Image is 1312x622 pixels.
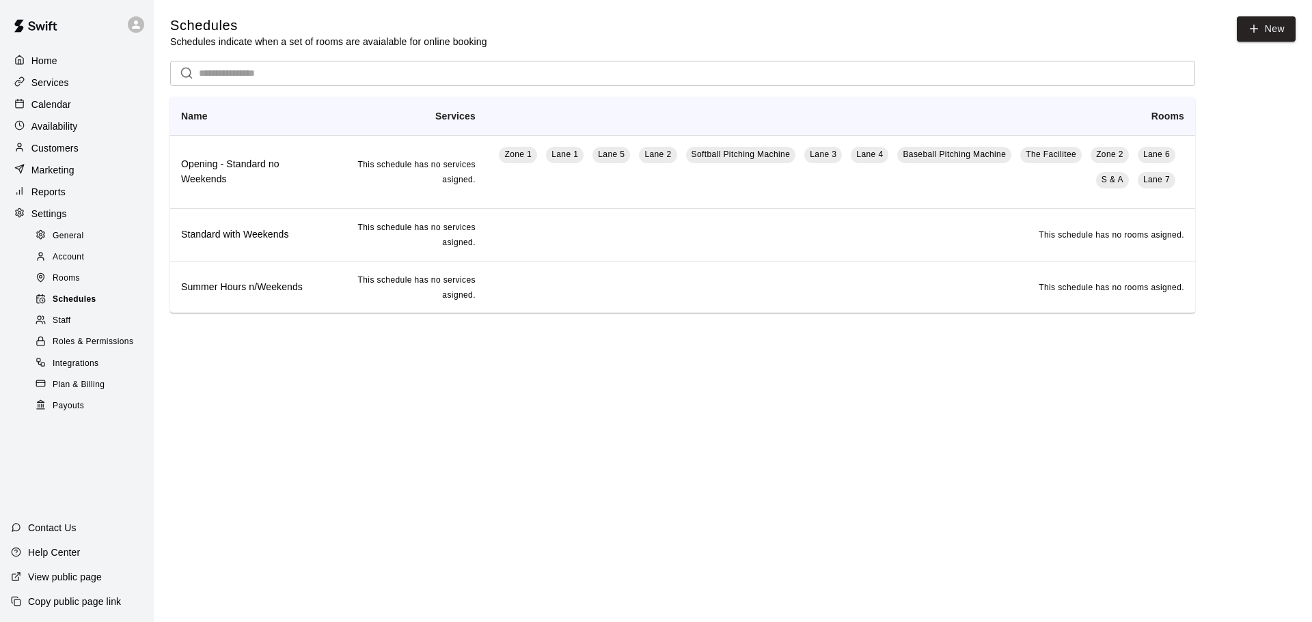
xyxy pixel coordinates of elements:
a: Lane 1 [546,147,584,163]
p: Contact Us [28,521,77,535]
a: Integrations [33,353,154,374]
span: Baseball Pitching Machine [903,150,1006,159]
span: Softball Pitching Machine [692,150,791,159]
span: Lane 7 [1143,175,1170,184]
a: Lane 3 [804,147,842,163]
a: Customers [11,138,143,158]
span: Zone 1 [504,150,532,159]
a: Softball Pitching Machine [686,147,796,163]
a: The Facilitee [1020,147,1082,163]
h6: Standard with Weekends [181,227,315,242]
a: S & A [1096,172,1129,188]
a: Roles & Permissions [33,332,154,353]
span: Rooms [53,272,80,285]
span: Payouts [53,399,84,413]
span: Account [53,251,84,264]
span: This schedule has no rooms asigned. [1039,230,1184,240]
div: Account [33,248,148,267]
div: Payouts [33,397,148,416]
div: Rooms [33,269,148,288]
a: Account [33,246,154,268]
span: Staff [53,314,70,328]
span: Lane 2 [644,150,671,159]
p: View public page [28,570,102,584]
table: simple table [170,97,1195,313]
b: Rooms [1151,111,1184,122]
a: Lane 5 [592,147,630,163]
a: Rooms [33,268,154,289]
h5: Schedules [170,16,487,35]
p: Home [31,54,57,68]
span: Lane 4 [856,150,883,159]
a: General [33,225,154,246]
a: Calendar [11,94,143,115]
div: Roles & Permissions [33,333,148,352]
p: Availability [31,119,78,133]
span: This schedule has no rooms asigned. [1039,283,1184,292]
span: Lane 6 [1143,150,1170,159]
a: Plan & Billing [33,374,154,395]
a: Home [11,51,143,71]
span: S & A [1102,175,1123,184]
b: Services [435,111,476,122]
a: Lane 4 [851,147,888,163]
span: Roles & Permissions [53,335,133,349]
a: New [1237,16,1296,42]
span: Lane 5 [598,150,625,159]
a: Lane 7 [1138,172,1175,188]
span: This schedule has no services asigned. [358,160,476,184]
h6: Summer Hours n/Weekends [181,280,315,295]
div: Staff [33,311,148,330]
span: The Facilitee [1026,150,1076,159]
div: Plan & Billing [33,376,148,395]
div: Schedules [33,290,148,309]
a: Marketing [11,160,143,180]
a: Settings [11,203,143,224]
p: Copy public page link [28,595,121,608]
span: This schedule has no services asigned. [358,275,476,300]
span: This schedule has no services asigned. [358,223,476,247]
p: Calendar [31,98,71,111]
p: Reports [31,185,66,199]
a: Baseball Pitching Machine [897,147,1011,163]
span: General [53,229,84,243]
a: Zone 1 [499,147,537,163]
span: Schedules [53,293,96,307]
span: Integrations [53,357,99,371]
a: Schedules [33,289,154,311]
a: Zone 2 [1091,147,1129,163]
p: Customers [31,141,79,155]
a: Payouts [33,395,154,416]
span: Plan & Billing [53,378,105,392]
p: Marketing [31,163,74,177]
p: Settings [31,207,67,221]
b: Name [181,111,208,122]
div: Integrations [33,354,148,373]
span: Zone 2 [1096,150,1123,159]
span: Lane 3 [810,150,836,159]
a: Lane 6 [1138,147,1175,163]
p: Help Center [28,546,80,559]
p: Schedules indicate when a set of rooms are avaialable for online booking [170,35,487,48]
a: Availability [11,116,143,137]
p: Services [31,76,69,89]
a: Lane 2 [639,147,676,163]
span: Lane 1 [551,150,578,159]
h6: Opening - Standard no Weekends [181,157,315,187]
div: General [33,227,148,246]
a: Services [11,72,143,93]
a: Reports [11,182,143,202]
a: Staff [33,311,154,332]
